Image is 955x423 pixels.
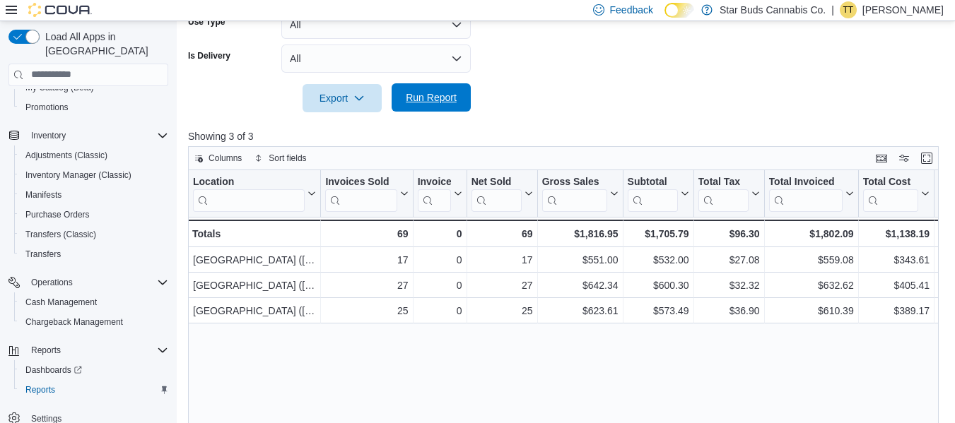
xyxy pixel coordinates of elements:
span: Adjustments (Classic) [25,150,107,161]
a: Purchase Orders [20,206,95,223]
span: Chargeback Management [20,314,168,330]
button: Location [193,176,316,212]
a: Manifests [20,186,67,203]
a: Reports [20,381,61,398]
button: Reports [25,342,66,359]
button: Keyboard shortcuts [873,150,890,167]
p: Star Buds Cannabis Co. [720,1,826,18]
button: Adjustments (Classic) [14,145,174,165]
div: Total Tax [698,176,749,212]
span: Transfers [25,249,61,260]
div: 0 [418,225,462,242]
div: $632.62 [769,277,854,294]
div: Gross Sales [542,176,607,189]
span: Operations [31,277,73,288]
button: Subtotal [628,176,689,212]
button: Reports [14,380,174,400]
button: Operations [25,274,78,291]
div: 17 [325,251,408,268]
a: Inventory Manager (Classic) [20,167,137,184]
button: Export [303,84,382,112]
button: Inventory [25,127,71,144]
div: $559.08 [769,251,854,268]
a: Promotions [20,99,74,116]
span: Transfers (Classic) [25,229,96,240]
div: Invoices Ref [418,176,451,189]
img: Cova [28,3,92,17]
span: Operations [25,274,168,291]
span: Cash Management [25,297,97,308]
button: All [281,44,471,73]
button: Display options [896,150,913,167]
div: Total Cost [863,176,918,212]
div: Total Tax [698,176,749,189]
div: Total Invoiced [769,176,843,189]
div: $96.30 [698,225,760,242]
button: Total Tax [698,176,760,212]
div: Total Cost [863,176,918,189]
span: Purchase Orders [25,209,90,220]
div: $610.39 [769,302,854,319]
span: Inventory Manager (Classic) [25,169,131,181]
div: Tannis Talarico [840,1,857,18]
div: $32.32 [698,277,760,294]
label: Is Delivery [188,50,230,61]
div: Total Invoiced [769,176,843,212]
div: [GEOGRAPHIC_DATA] ([GEOGRAPHIC_DATA]) [193,251,316,268]
button: Net Sold [471,176,533,212]
div: $389.17 [863,302,930,319]
div: $1,802.09 [769,225,854,242]
div: $1,705.79 [628,225,689,242]
div: $1,138.19 [863,225,930,242]
a: Adjustments (Classic) [20,147,113,164]
span: Sort fields [269,153,306,164]
p: Showing 3 of 3 [188,129,947,143]
button: Run Report [392,83,471,112]
button: Gross Sales [542,176,619,212]
div: 69 [471,225,533,242]
span: Columns [209,153,242,164]
a: Chargeback Management [20,314,129,330]
button: Columns [189,150,247,167]
span: Promotions [20,99,168,116]
span: Dashboards [25,364,82,376]
button: Operations [3,273,174,292]
span: Load All Apps in [GEOGRAPHIC_DATA] [40,30,168,58]
button: Purchase Orders [14,205,174,225]
div: 0 [418,302,462,319]
span: Dashboards [20,362,168,379]
span: Run Report [406,90,457,105]
button: All [281,11,471,39]
div: 25 [325,302,408,319]
div: $1,816.95 [542,225,619,242]
a: Cash Management [20,294,102,311]
span: Promotions [25,102,69,113]
span: Purchase Orders [20,206,168,223]
button: Sort fields [249,150,312,167]
div: [GEOGRAPHIC_DATA] ([GEOGRAPHIC_DATA]) [193,277,316,294]
span: Inventory [25,127,168,144]
div: 17 [471,251,533,268]
button: Total Cost [863,176,930,212]
a: Dashboards [20,362,88,379]
div: $36.90 [698,302,760,319]
button: Cash Management [14,292,174,312]
button: Enter fullscreen [918,150,935,167]
button: Manifests [14,185,174,205]
span: Reports [20,381,168,398]
button: Transfers (Classic) [14,225,174,244]
a: Transfers [20,246,66,263]
div: Invoices Sold [325,176,397,189]
div: Subtotal [628,176,678,189]
div: Subtotal [628,176,678,212]
div: Invoices Sold [325,176,397,212]
span: Adjustments (Classic) [20,147,168,164]
span: Manifests [25,189,61,201]
span: Cash Management [20,294,168,311]
div: 25 [471,302,533,319]
span: TT [843,1,854,18]
button: Inventory [3,126,174,145]
a: Dashboards [14,360,174,380]
div: Gross Sales [542,176,607,212]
